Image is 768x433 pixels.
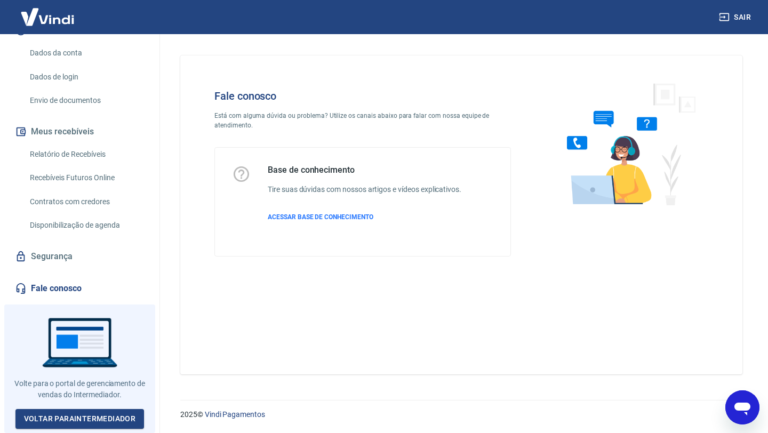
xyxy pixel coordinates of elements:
[725,390,759,424] iframe: Botão para abrir a janela de mensagens, conversa em andamento
[26,191,147,213] a: Contratos com credores
[26,143,147,165] a: Relatório de Recebíveis
[13,120,147,143] button: Meus recebíveis
[15,409,145,429] a: Voltar paraIntermediador
[13,1,82,33] img: Vindi
[268,213,373,221] span: ACESSAR BASE DE CONHECIMENTO
[717,7,755,27] button: Sair
[26,167,147,189] a: Recebíveis Futuros Online
[205,410,265,419] a: Vindi Pagamentos
[26,42,147,64] a: Dados da conta
[26,214,147,236] a: Disponibilização de agenda
[26,90,147,111] a: Envio de documentos
[180,409,742,420] p: 2025 ©
[214,111,511,130] p: Está com alguma dúvida ou problema? Utilize os canais abaixo para falar com nossa equipe de atend...
[13,245,147,268] a: Segurança
[26,66,147,88] a: Dados de login
[546,73,708,215] img: Fale conosco
[268,212,461,222] a: ACESSAR BASE DE CONHECIMENTO
[214,90,511,102] h4: Fale conosco
[268,184,461,195] h6: Tire suas dúvidas com nossos artigos e vídeos explicativos.
[13,277,147,300] a: Fale conosco
[268,165,461,175] h5: Base de conhecimento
